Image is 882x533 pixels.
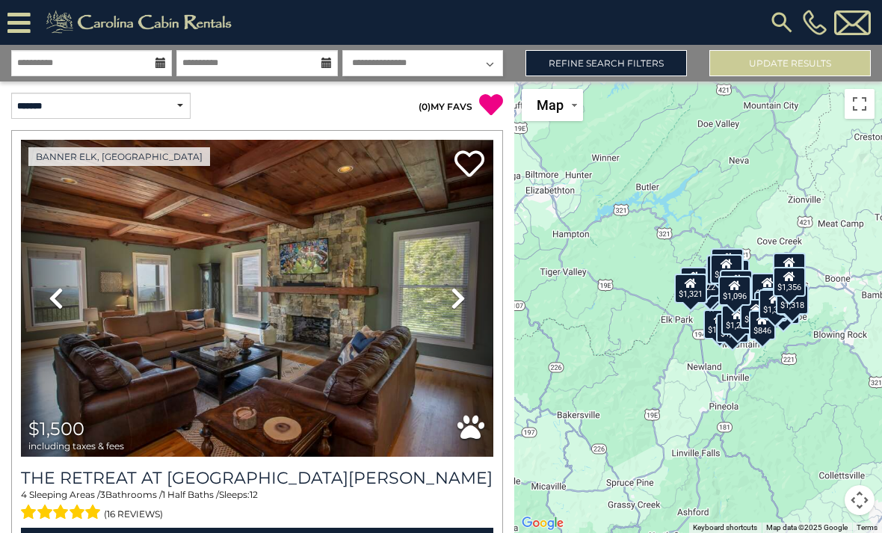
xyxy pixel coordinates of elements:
div: $845 [680,267,707,297]
div: $846 [749,310,776,340]
button: Map camera controls [845,485,875,515]
button: Keyboard shortcuts [693,523,757,533]
a: Add to favorites [454,149,484,181]
div: $1,396 [740,299,773,329]
img: Google [518,514,567,533]
span: including taxes & fees [28,441,124,451]
a: Banner Elk, [GEOGRAPHIC_DATA] [28,147,210,166]
span: (16 reviews) [104,505,163,524]
div: $1,709 [707,255,740,285]
span: Map [537,97,564,113]
div: $1,222 [721,305,754,335]
div: $3,205 [752,273,785,303]
span: 3 [100,489,105,500]
span: 4 [21,489,27,500]
a: Refine Search Filters [525,50,687,76]
span: 1 Half Baths / [162,489,219,500]
img: thumbnail_163270081.jpeg [21,140,493,457]
span: Map data ©2025 Google [766,523,848,532]
div: $1,303 [773,253,806,283]
img: search-regular.svg [768,9,795,36]
div: $1,466 [711,248,744,278]
a: (0)MY FAVS [419,101,472,112]
span: ( ) [419,101,431,112]
span: 12 [250,489,258,500]
a: The Retreat at [GEOGRAPHIC_DATA][PERSON_NAME] [21,468,493,488]
button: Toggle fullscreen view [845,89,875,119]
a: [PHONE_NUMBER] [799,10,830,35]
span: 0 [422,101,428,112]
div: Sleeping Areas / Bathrooms / Sleeps: [21,488,493,524]
a: Open this area in Google Maps (opens a new window) [518,514,567,533]
span: $1,500 [28,418,84,440]
div: $1,096 [718,276,751,306]
div: $1,500 [703,309,736,339]
div: $1,294 [716,313,749,343]
div: $1,321 [675,274,708,304]
a: Terms (opens in new tab) [857,523,878,532]
div: $1,356 [773,267,806,297]
div: $1,326 [759,289,792,319]
h3: The Retreat at Mountain Meadows [21,468,493,488]
button: Change map style [522,89,583,121]
div: $1,059 [720,270,753,300]
img: Khaki-logo.png [38,7,244,37]
div: $1,257 [710,254,743,284]
div: $1,318 [776,285,809,315]
button: Update Results [709,50,871,76]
